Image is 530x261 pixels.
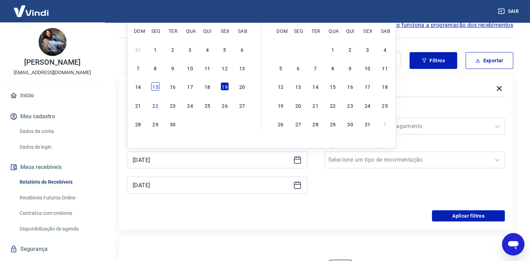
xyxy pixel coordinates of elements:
div: Choose sexta-feira, 3 de outubro de 2025 [220,120,229,128]
div: Choose quinta-feira, 18 de setembro de 2025 [203,82,212,91]
div: Choose sábado, 27 de setembro de 2025 [238,101,246,110]
p: [PERSON_NAME] [24,59,80,66]
div: Choose segunda-feira, 29 de setembro de 2025 [151,120,160,128]
div: Choose domingo, 14 de setembro de 2025 [134,82,142,91]
div: Choose sexta-feira, 3 de outubro de 2025 [363,45,372,54]
div: Choose segunda-feira, 29 de setembro de 2025 [294,45,302,54]
div: Choose terça-feira, 16 de setembro de 2025 [168,82,177,91]
div: Choose sexta-feira, 10 de outubro de 2025 [363,64,372,72]
div: Choose quinta-feira, 9 de outubro de 2025 [346,64,355,72]
div: Choose sexta-feira, 17 de outubro de 2025 [363,82,372,91]
div: Choose quinta-feira, 11 de setembro de 2025 [203,64,212,72]
iframe: Botão para abrir a janela de mensagens [502,233,524,255]
div: Choose segunda-feira, 1 de setembro de 2025 [151,45,160,54]
div: Choose quarta-feira, 8 de outubro de 2025 [329,64,337,72]
img: c41cd4a7-6706-435c-940d-c4a4ed0e2a80.jpeg [39,28,67,56]
div: sex [220,27,229,35]
a: Dados da conta [17,124,96,139]
div: qua [329,27,337,35]
div: Choose quarta-feira, 10 de setembro de 2025 [186,64,194,72]
div: Choose sábado, 4 de outubro de 2025 [381,45,389,54]
div: dom [276,27,285,35]
div: Choose segunda-feira, 27 de outubro de 2025 [294,120,302,128]
div: Choose sábado, 20 de setembro de 2025 [238,82,246,91]
div: Choose quinta-feira, 30 de outubro de 2025 [346,120,355,128]
div: sex [363,27,372,35]
a: Dados de login [17,140,96,154]
div: Choose domingo, 26 de outubro de 2025 [276,120,285,128]
div: Choose domingo, 31 de agosto de 2025 [134,45,142,54]
div: month 2025-10 [276,44,390,129]
div: Choose quinta-feira, 2 de outubro de 2025 [346,45,355,54]
div: Choose quinta-feira, 23 de outubro de 2025 [346,101,355,110]
div: Choose domingo, 19 de outubro de 2025 [276,101,285,110]
div: Choose domingo, 12 de outubro de 2025 [276,82,285,91]
div: Choose sábado, 25 de outubro de 2025 [381,101,389,110]
button: Exportar [466,52,513,69]
button: Meu cadastro [8,109,96,124]
div: Choose quarta-feira, 17 de setembro de 2025 [186,82,194,91]
button: Meus recebíveis [8,160,96,175]
div: ter [311,27,319,35]
div: Choose quarta-feira, 1 de outubro de 2025 [186,120,194,128]
div: seg [294,27,302,35]
div: Choose domingo, 21 de setembro de 2025 [134,101,142,110]
div: Choose quarta-feira, 29 de outubro de 2025 [329,120,337,128]
div: Choose domingo, 5 de outubro de 2025 [276,64,285,72]
div: Choose segunda-feira, 15 de setembro de 2025 [151,82,160,91]
div: qua [186,27,194,35]
button: Sair [496,5,522,18]
div: ter [168,27,177,35]
div: Choose quarta-feira, 15 de outubro de 2025 [329,82,337,91]
a: Recebíveis Futuros Online [17,191,96,205]
div: Choose domingo, 7 de setembro de 2025 [134,64,142,72]
div: Choose quarta-feira, 1 de outubro de 2025 [329,45,337,54]
div: Choose quarta-feira, 22 de outubro de 2025 [329,101,337,110]
div: Choose sexta-feira, 12 de setembro de 2025 [220,64,229,72]
div: Choose segunda-feira, 6 de outubro de 2025 [294,64,302,72]
div: Choose terça-feira, 14 de outubro de 2025 [311,82,319,91]
div: Choose quarta-feira, 3 de setembro de 2025 [186,45,194,54]
div: Choose quinta-feira, 2 de outubro de 2025 [203,120,212,128]
div: Choose sábado, 11 de outubro de 2025 [381,64,389,72]
div: Choose sábado, 13 de setembro de 2025 [238,64,246,72]
div: sab [238,27,246,35]
div: Choose quinta-feira, 25 de setembro de 2025 [203,101,212,110]
a: Início [8,88,96,103]
div: Choose terça-feira, 23 de setembro de 2025 [168,101,177,110]
div: Choose sábado, 4 de outubro de 2025 [238,120,246,128]
a: Contratos com credores [17,206,96,220]
div: Choose terça-feira, 21 de outubro de 2025 [311,101,319,110]
div: Choose sexta-feira, 5 de setembro de 2025 [220,45,229,54]
a: Segurança [8,241,96,257]
div: dom [134,27,142,35]
img: Vindi [8,0,54,22]
div: sab [381,27,389,35]
div: Choose sexta-feira, 31 de outubro de 2025 [363,120,372,128]
div: Choose segunda-feira, 8 de setembro de 2025 [151,64,160,72]
div: Choose terça-feira, 30 de setembro de 2025 [311,45,319,54]
div: Choose sexta-feira, 19 de setembro de 2025 [220,82,229,91]
div: Choose segunda-feira, 20 de outubro de 2025 [294,101,302,110]
div: Choose terça-feira, 9 de setembro de 2025 [168,64,177,72]
div: Choose terça-feira, 2 de setembro de 2025 [168,45,177,54]
div: month 2025-09 [133,44,247,129]
div: Choose sábado, 6 de setembro de 2025 [238,45,246,54]
a: Disponibilização de agenda [17,222,96,236]
button: Filtros [409,52,457,69]
div: qui [203,27,212,35]
div: Choose quarta-feira, 24 de setembro de 2025 [186,101,194,110]
div: Choose sábado, 1 de novembro de 2025 [381,120,389,128]
a: Saiba como funciona a programação dos recebimentos [369,21,513,29]
p: [EMAIL_ADDRESS][DOMAIN_NAME] [14,69,91,76]
label: Tipo de Movimentação [326,142,504,150]
div: Choose sábado, 18 de outubro de 2025 [381,82,389,91]
div: Choose terça-feira, 7 de outubro de 2025 [311,64,319,72]
a: Relatório de Recebíveis [17,175,96,189]
div: Choose segunda-feira, 22 de setembro de 2025 [151,101,160,110]
div: Choose sexta-feira, 24 de outubro de 2025 [363,101,372,110]
div: Choose terça-feira, 28 de outubro de 2025 [311,120,319,128]
div: qui [346,27,355,35]
div: Choose terça-feira, 30 de setembro de 2025 [168,120,177,128]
